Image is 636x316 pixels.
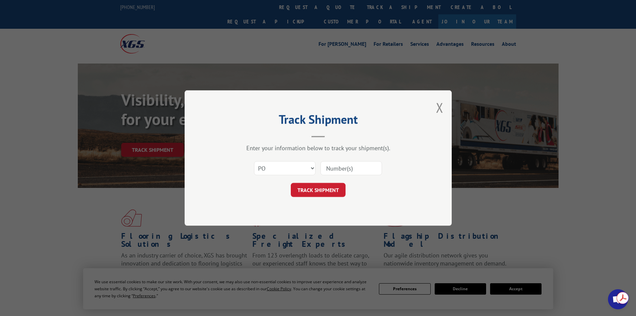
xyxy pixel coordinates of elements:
div: Enter your information below to track your shipment(s). [218,144,418,152]
div: Open chat [608,289,628,309]
input: Number(s) [321,161,382,175]
h2: Track Shipment [218,115,418,127]
button: TRACK SHIPMENT [291,183,346,197]
button: Close modal [436,99,443,116]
